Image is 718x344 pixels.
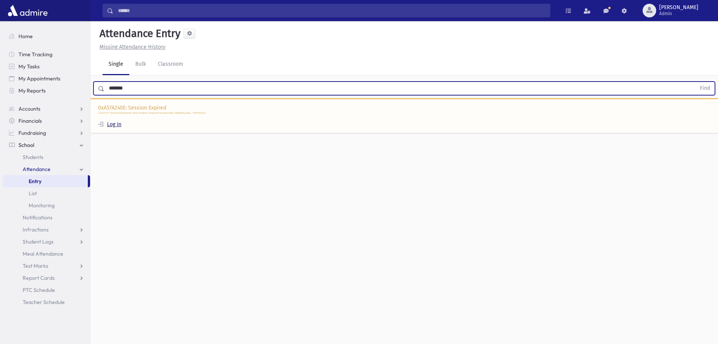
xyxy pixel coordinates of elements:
a: My Appointments [3,73,90,85]
a: Fundraising [3,127,90,139]
a: Report Cards [3,272,90,284]
span: PTC Schedule [23,287,55,293]
a: Student Logs [3,236,90,248]
a: Missing Attendance History [96,44,165,50]
a: Meal Attendance [3,248,90,260]
a: Log In [98,121,121,128]
div: 0xA57A240E: Session Expired [90,98,718,133]
span: Notifications [23,214,52,221]
a: Notifications [3,211,90,224]
a: My Tasks [3,60,90,73]
a: Accounts [3,103,90,115]
span: Fundraising [18,130,46,136]
a: Entry [3,175,88,187]
span: Monitoring [29,202,55,209]
span: Teacher Schedule [23,299,65,305]
a: Home [3,30,90,42]
a: Time Tracking [3,48,90,60]
span: Meal Attendance [23,250,63,257]
span: My Reports [18,87,46,94]
input: Search [113,4,550,17]
a: Test Marks [3,260,90,272]
h5: Attendance Entry [96,27,181,40]
span: [PERSON_NAME] [659,5,698,11]
a: Students [3,151,90,163]
span: Entry [29,178,41,185]
span: Admin [659,11,698,17]
img: AdmirePro [6,3,49,18]
span: My Tasks [18,63,40,70]
span: Time Tracking [18,51,52,58]
a: Single [103,54,129,75]
u: Missing Attendance History [100,44,165,50]
span: Home [18,33,33,40]
span: Accounts [18,105,40,112]
span: Attendance [23,166,51,173]
span: Financials [18,117,42,124]
span: School [18,142,34,148]
a: Bulk [129,54,152,75]
a: Monitoring [3,199,90,211]
button: Find [695,82,715,95]
a: Financials [3,115,90,127]
span: Report Cards [23,275,55,281]
a: School [3,139,90,151]
span: Student Logs [23,238,54,245]
a: My Reports [3,85,90,97]
span: Test Marks [23,262,48,269]
span: Infractions [23,226,49,233]
span: My Appointments [18,75,60,82]
a: Teacher Schedule [3,296,90,308]
a: PTC Schedule [3,284,90,296]
a: Attendance [3,163,90,175]
a: Infractions [3,224,90,236]
span: Students [23,154,43,160]
span: List [29,190,37,197]
p: /School/ATT/AttEnrEntryIndex?Length=0&StudentName=elbogen&X-Requested-With=XMLHttpRequest&_=17568... [98,112,710,115]
a: Classroom [152,54,189,75]
a: List [3,187,90,199]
